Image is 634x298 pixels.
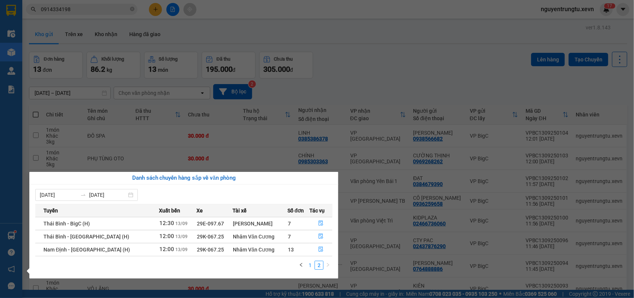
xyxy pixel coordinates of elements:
[9,9,46,47] img: logo.jpg
[233,246,287,254] div: Nhâm Văn Cương
[197,234,224,240] span: 29K-067.25
[159,220,174,227] span: 12:30
[310,218,332,230] button: file-done
[315,261,323,269] a: 2
[196,206,203,215] span: Xe
[43,221,90,227] span: Thái Bình - BigC (H)
[287,206,304,215] span: Số đơn
[43,234,129,240] span: Thái Bình - [GEOGRAPHIC_DATA] (H)
[306,261,314,269] a: 1
[315,261,323,270] li: 2
[175,221,188,226] span: 13/09
[309,206,325,215] span: Tác vụ
[233,220,287,228] div: [PERSON_NAME]
[197,221,224,227] span: 29E-097.67
[310,231,332,243] button: file-done
[297,261,306,270] li: Previous Page
[175,247,188,252] span: 13/09
[326,263,330,267] span: right
[297,261,306,270] button: left
[159,206,180,215] span: Xuất bến
[159,246,174,253] span: 12:00
[89,191,127,199] input: Đến ngày
[80,192,86,198] span: to
[197,247,224,253] span: 29K-067.25
[306,261,315,270] li: 1
[40,191,77,199] input: Từ ngày
[43,206,58,215] span: Tuyến
[35,174,332,183] div: Danh sách chuyến hàng sắp về văn phòng
[323,261,332,270] li: Next Page
[69,18,311,28] li: Số 10 ngõ 15 Ngọc Hồi, Q.[PERSON_NAME], [GEOGRAPHIC_DATA]
[288,234,291,240] span: 7
[318,234,323,240] span: file-done
[299,263,303,267] span: left
[233,233,287,241] div: Nhâm Văn Cương
[288,247,294,253] span: 13
[159,233,174,240] span: 12:00
[310,244,332,256] button: file-done
[80,192,86,198] span: swap-right
[233,206,247,215] span: Tài xế
[43,247,130,253] span: Nam Định - [GEOGRAPHIC_DATA] (H)
[318,247,323,253] span: file-done
[9,54,71,66] b: GỬI : VP BigC
[175,234,188,239] span: 13/09
[323,261,332,270] button: right
[69,28,311,37] li: Hotline: 19001155
[288,221,291,227] span: 7
[318,221,323,227] span: file-done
